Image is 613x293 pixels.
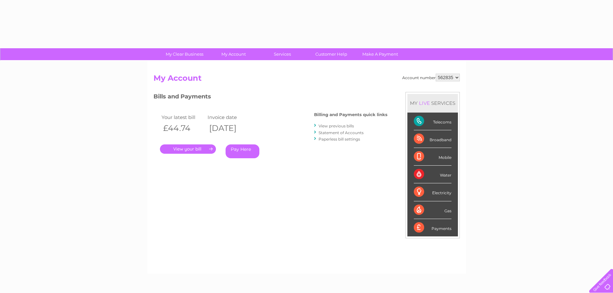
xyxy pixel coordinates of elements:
a: Statement of Accounts [319,130,364,135]
a: View previous bills [319,124,354,128]
div: Electricity [414,183,451,201]
th: [DATE] [206,122,252,135]
td: Invoice date [206,113,252,122]
h3: Bills and Payments [153,92,387,103]
a: Services [256,48,309,60]
h2: My Account [153,74,460,86]
a: My Clear Business [158,48,211,60]
a: Customer Help [305,48,358,60]
a: . [160,144,216,154]
a: Paperless bill settings [319,137,360,142]
div: LIVE [418,100,431,106]
td: Your latest bill [160,113,206,122]
div: Payments [414,219,451,236]
div: Telecoms [414,113,451,130]
div: MY SERVICES [407,94,458,112]
a: My Account [207,48,260,60]
th: £44.74 [160,122,206,135]
h4: Billing and Payments quick links [314,112,387,117]
a: Make A Payment [354,48,407,60]
div: Water [414,166,451,183]
div: Account number [402,74,460,81]
div: Broadband [414,130,451,148]
a: Pay Here [226,144,259,158]
div: Gas [414,201,451,219]
div: Mobile [414,148,451,166]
